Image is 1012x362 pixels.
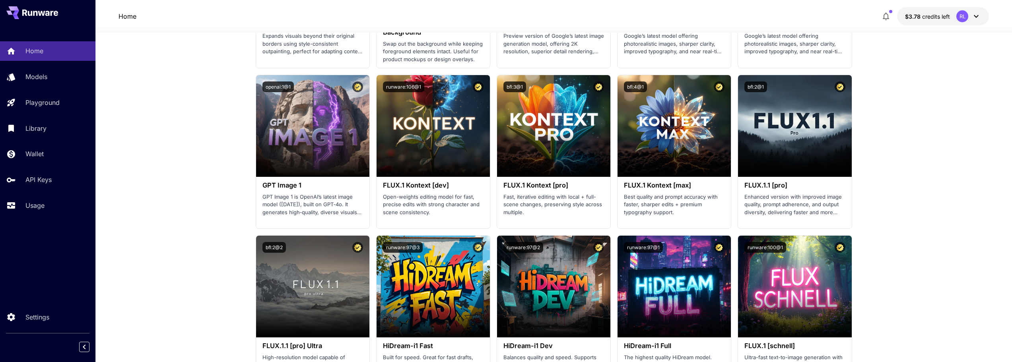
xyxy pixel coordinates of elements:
img: alt [256,75,369,177]
button: Certified Model – Vetted for best performance and includes a commercial license. [352,81,363,92]
h3: FLUX.1.1 [pro] [744,182,845,189]
button: bfl:4@1 [624,81,647,92]
h3: FLUX.1 Kontext [max] [624,182,725,189]
button: Certified Model – Vetted for best performance and includes a commercial license. [352,242,363,253]
h3: HiDream-i1 Full [624,342,725,350]
button: Certified Model – Vetted for best performance and includes a commercial license. [473,81,484,92]
img: alt [738,236,851,337]
img: alt [618,236,731,337]
p: Best quality and prompt accuracy with faster, sharper edits + premium typography support. [624,193,725,217]
button: $3.77881RL [897,7,989,25]
p: Fast, iterative editing with local + full-scene changes, preserving style across multiple. [503,193,604,217]
img: alt [497,75,610,177]
span: credits left [922,13,950,20]
nav: breadcrumb [118,12,136,21]
p: Google’s latest model offering photorealistic images, sharper clarity, improved typography, and n... [744,32,845,56]
img: alt [497,236,610,337]
p: Playground [25,98,60,107]
p: API Keys [25,175,52,184]
p: Wallet [25,149,44,159]
button: bfl:2@2 [262,242,286,253]
div: Collapse sidebar [85,340,95,354]
span: $3.78 [905,13,922,20]
img: alt [256,236,369,337]
button: Certified Model – Vetted for best performance and includes a commercial license. [473,242,484,253]
button: runware:106@1 [383,81,424,92]
p: Settings [25,312,49,322]
p: Library [25,124,47,133]
p: Preview version of Google’s latest image generation model, offering 2K resolution, superior detai... [503,32,604,56]
h3: HiDream-i1 Dev [503,342,604,350]
button: Certified Model – Vetted for best performance and includes a commercial license. [714,242,725,253]
img: alt [618,75,731,177]
button: runware:97@3 [383,242,423,253]
p: Enhanced version with improved image quality, prompt adherence, and output diversity, delivering ... [744,193,845,217]
p: Usage [25,201,45,210]
button: bfl:3@1 [503,81,526,92]
button: openai:1@1 [262,81,294,92]
div: $3.77881 [905,12,950,21]
h3: FLUX.1 [schnell] [744,342,845,350]
p: Open-weights editing model for fast, precise edits with strong character and scene consistency. [383,193,484,217]
h3: FLUX.1.1 [pro] Ultra [262,342,363,350]
h3: FLUX.1 Kontext [pro] [503,182,604,189]
button: Certified Model – Vetted for best performance and includes a commercial license. [835,242,845,253]
button: Collapse sidebar [79,342,89,352]
h3: FLUX.1 Kontext [dev] [383,182,484,189]
p: Expands visuals beyond their original borders using style-consistent outpainting, perfect for ada... [262,32,363,56]
button: runware:100@1 [744,242,786,253]
a: Home [118,12,136,21]
button: runware:97@2 [503,242,543,253]
p: GPT Image 1 is OpenAI’s latest image model ([DATE]), built on GPT‑4o. It generates high‑quality, ... [262,193,363,217]
button: Certified Model – Vetted for best performance and includes a commercial license. [835,81,845,92]
button: Certified Model – Vetted for best performance and includes a commercial license. [593,81,604,92]
h3: HiDream-i1 Fast [383,342,484,350]
button: bfl:2@1 [744,81,767,92]
p: Swap out the background while keeping foreground elements intact. Useful for product mockups or d... [383,40,484,64]
img: alt [377,236,490,337]
p: Google’s latest model offering photorealistic images, sharper clarity, improved typography, and n... [624,32,725,56]
button: runware:97@1 [624,242,663,253]
button: Certified Model – Vetted for best performance and includes a commercial license. [593,242,604,253]
div: RL [956,10,968,22]
h3: GPT Image 1 [262,182,363,189]
img: alt [738,75,851,177]
img: alt [377,75,490,177]
button: Certified Model – Vetted for best performance and includes a commercial license. [714,81,725,92]
p: Home [25,46,43,56]
p: Models [25,72,47,81]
